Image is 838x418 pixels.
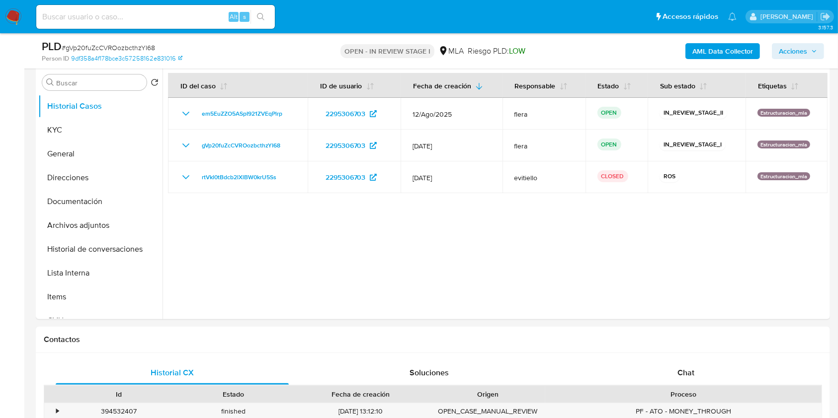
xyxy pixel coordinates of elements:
button: General [38,142,163,166]
span: Historial CX [151,367,194,378]
span: Accesos rápidos [663,11,718,22]
button: Lista Interna [38,261,163,285]
b: PLD [42,38,62,54]
span: Chat [677,367,694,378]
div: Proceso [552,389,815,399]
input: Buscar usuario o caso... [36,10,275,23]
a: Salir [820,11,831,22]
span: LOW [509,45,525,57]
span: s [243,12,246,21]
p: OPEN - IN REVIEW STAGE I [340,44,434,58]
button: Archivos adjuntos [38,213,163,237]
a: Notificaciones [728,12,737,21]
div: Origen [437,389,538,399]
button: Documentación [38,190,163,213]
b: AML Data Collector [692,43,753,59]
button: Historial Casos [38,94,163,118]
button: Historial de conversaciones [38,237,163,261]
div: MLA [438,46,464,57]
button: search-icon [251,10,271,24]
button: Acciones [772,43,824,59]
button: Items [38,285,163,309]
div: • [56,407,59,416]
h1: Contactos [44,335,822,345]
span: # gVp20fuZcCVROozbcthzYI68 [62,43,155,53]
button: Direcciones [38,166,163,190]
span: Riesgo PLD: [468,46,525,57]
span: Alt [230,12,238,21]
span: 3.157.3 [818,23,833,31]
button: KYC [38,118,163,142]
button: CVU [38,309,163,333]
div: Fecha de creación [298,389,423,399]
button: AML Data Collector [685,43,760,59]
b: Person ID [42,54,69,63]
button: Buscar [46,78,54,86]
p: julieta.rodriguez@mercadolibre.com [760,12,817,21]
span: Soluciones [410,367,449,378]
button: Volver al orden por defecto [151,78,159,89]
input: Buscar [56,78,143,87]
span: Acciones [779,43,807,59]
div: Estado [183,389,284,399]
a: 9df358a4f178bce3c57258162e831016 [71,54,182,63]
div: Id [69,389,169,399]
